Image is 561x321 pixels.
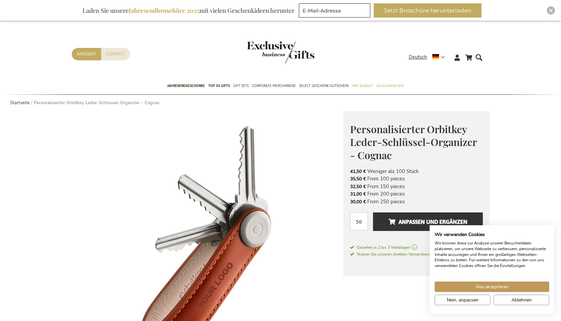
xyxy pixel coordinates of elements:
a: store logo [247,41,281,63]
span: Gift Sets [233,82,249,89]
span: Nein, anpassen [447,296,478,303]
span: Pro Budget [352,82,373,89]
span: 35,50 € [350,176,366,182]
a: Angebot [72,48,101,60]
a: Geliefert in 2 bis 3 Werktagen [350,244,483,251]
div: Close [547,6,555,14]
li: From 150 pieces [350,183,483,190]
span: 32,50 € [350,183,366,190]
span: Jahresendgeschenke [167,82,205,89]
span: TOP 50 Gifts [208,82,230,89]
div: Laden Sie unsere mit vielen Geschenkideen herunter [80,3,298,18]
span: Corporate Merchandise [252,82,296,89]
button: cookie Einstellungen anpassen [435,295,490,305]
div: Deutsch [409,53,449,61]
span: 30,00 € [350,199,366,205]
button: Jetzt Broschüre herunterladen [374,3,481,18]
span: Gelegenheiten [376,82,403,89]
li: Weniger als 100 Stück [350,168,483,175]
span: Anpassen und ergänzen [388,216,467,227]
li: From 250 pieces [350,198,483,205]
span: Select Geschenk Gutschein [299,82,348,89]
li: From 100 pieces [350,175,483,182]
button: Alle verweigern cookies [494,295,549,305]
h2: Wir verwenden Cookies [435,232,549,238]
span: Personalisierter Orbitkey Leder-Schlüssel-Organizer - Cognac [350,122,477,162]
li: From 200 pieces [350,190,483,198]
a: Startseite [10,100,30,106]
strong: Personalisierter Orbitkey Leder-Schlüssel-Organizer - Cognac [34,100,160,106]
span: 31,00 € [350,191,366,197]
button: Akzeptieren Sie alle cookies [435,282,549,292]
input: E-Mail-Adresse [299,3,370,18]
input: Menge [350,212,368,230]
span: Ablehnen [511,296,532,303]
button: Anpassen und ergänzen [373,212,482,231]
span: 41,50 € [350,168,366,175]
span: Nutzen Sie unseren direkten Versandservice [350,252,435,257]
p: Wir können diese zur Analyse unserer Besucherdaten platzieren, um unsere Webseite zu verbessern, ... [435,240,549,269]
img: Close [549,8,553,12]
a: Nutzen Sie unseren direkten Versandservice [350,251,435,257]
b: Jahresendbroschüre 2025 [129,6,199,14]
img: Exclusive Business gifts logo [247,41,314,63]
span: Alle akzeptieren [475,283,509,290]
form: marketing offers and promotions [299,3,372,20]
span: Deutsch [409,53,427,61]
a: Contact [101,48,130,60]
